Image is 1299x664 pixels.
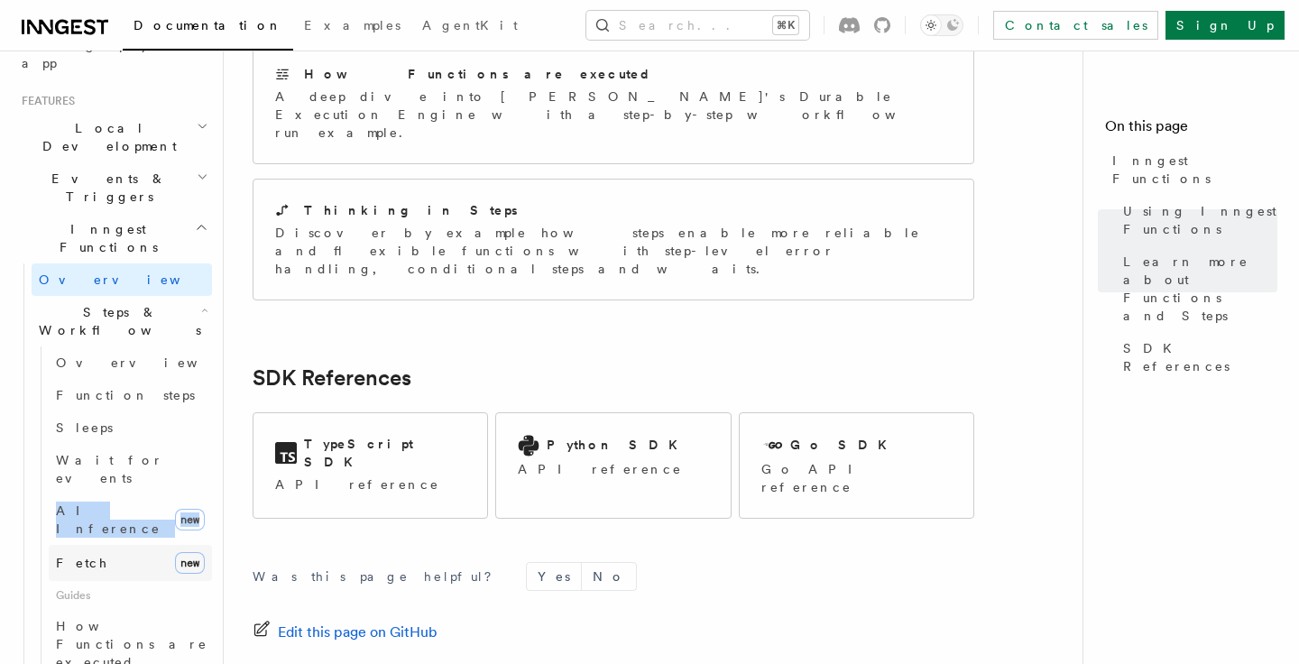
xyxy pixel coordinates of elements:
[32,296,212,346] button: Steps & Workflows
[253,620,438,645] a: Edit this page on GitHub
[1116,195,1277,245] a: Using Inngest Functions
[14,29,212,79] a: Setting up your app
[14,119,197,155] span: Local Development
[304,435,465,471] h2: TypeScript SDK
[495,412,731,519] a: Python SDKAPI reference
[14,170,197,206] span: Events & Triggers
[582,563,636,590] button: No
[56,388,195,402] span: Function steps
[14,220,195,256] span: Inngest Functions
[1116,245,1277,332] a: Learn more about Functions and Steps
[1116,332,1277,383] a: SDK References
[586,11,809,40] button: Search...⌘K
[49,379,212,411] a: Function steps
[518,460,688,478] p: API reference
[1112,152,1277,188] span: Inngest Functions
[761,460,952,496] p: Go API reference
[253,365,411,391] a: SDK References
[175,509,205,530] span: new
[1123,253,1277,325] span: Learn more about Functions and Steps
[304,18,401,32] span: Examples
[253,567,504,586] p: Was this page helpful?
[1105,144,1277,195] a: Inngest Functions
[56,420,113,435] span: Sleeps
[49,494,212,545] a: AI Inferencenew
[275,475,465,493] p: API reference
[56,503,161,536] span: AI Inference
[275,224,952,278] p: Discover by example how steps enable more reliable and flexible functions with step-level error h...
[253,179,974,300] a: Thinking in StepsDiscover by example how steps enable more reliable and flexible functions with s...
[134,18,282,32] span: Documentation
[14,213,212,263] button: Inngest Functions
[123,5,293,51] a: Documentation
[1123,202,1277,238] span: Using Inngest Functions
[175,552,205,574] span: new
[993,11,1158,40] a: Contact sales
[56,355,242,370] span: Overview
[49,545,212,581] a: Fetchnew
[32,303,201,339] span: Steps & Workflows
[527,563,581,590] button: Yes
[49,346,212,379] a: Overview
[275,88,952,142] p: A deep dive into [PERSON_NAME]'s Durable Execution Engine with a step-by-step workflow run example.
[14,94,75,108] span: Features
[49,581,212,610] span: Guides
[773,16,798,34] kbd: ⌘K
[253,412,488,519] a: TypeScript SDKAPI reference
[422,18,518,32] span: AgentKit
[920,14,963,36] button: Toggle dark mode
[304,201,518,219] h2: Thinking in Steps
[1105,115,1277,144] h4: On this page
[56,453,163,485] span: Wait for events
[49,411,212,444] a: Sleeps
[56,556,108,570] span: Fetch
[278,620,438,645] span: Edit this page on GitHub
[1123,339,1277,375] span: SDK References
[14,162,212,213] button: Events & Triggers
[1165,11,1285,40] a: Sign Up
[293,5,411,49] a: Examples
[32,263,212,296] a: Overview
[14,112,212,162] button: Local Development
[253,42,974,164] a: How Functions are executedA deep dive into [PERSON_NAME]'s Durable Execution Engine with a step-b...
[49,444,212,494] a: Wait for events
[547,436,688,454] h2: Python SDK
[39,272,225,287] span: Overview
[304,65,652,83] h2: How Functions are executed
[790,436,898,454] h2: Go SDK
[411,5,529,49] a: AgentKit
[739,412,974,519] a: Go SDKGo API reference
